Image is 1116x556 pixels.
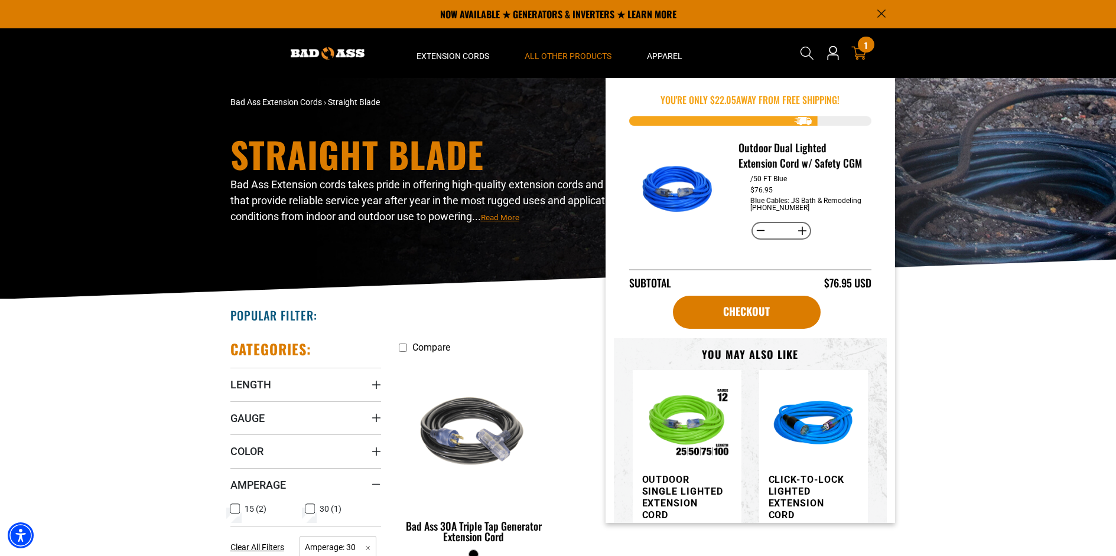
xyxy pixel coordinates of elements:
[245,505,266,513] span: 15 (2)
[525,51,611,61] span: All Other Products
[230,96,662,109] nav: breadcrumbs
[824,275,871,291] div: $76.95 USD
[750,197,861,212] dd: JS Bath & Remodeling [PHONE_NUMBER]
[824,28,842,78] a: Open this option
[230,308,317,323] h2: Popular Filter:
[291,47,365,60] img: Bad Ass Extension Cords
[769,380,858,469] img: blue
[633,348,868,361] h3: You may also like
[629,28,700,78] summary: Apparel
[230,378,271,391] span: Length
[399,365,548,501] img: black
[864,41,867,50] span: 1
[230,340,312,358] h2: Categories:
[230,178,662,223] span: Bad Ass Extension cords takes pride in offering high-quality extension cords and accessories that...
[481,213,519,222] span: Read More
[715,93,736,107] span: 22.05
[629,93,871,107] p: You're Only $ away from free shipping!
[417,51,489,61] span: Extension Cords
[230,444,263,458] span: Color
[8,522,34,548] div: Accessibility Menu
[673,296,821,329] a: Checkout
[606,78,895,523] div: Item added to your cart
[324,97,326,107] span: ›
[399,521,549,542] div: Bad Ass 30A Triple Tap Generator Extension Cord
[507,28,629,78] summary: All Other Products
[798,44,816,63] summary: Search
[230,368,381,401] summary: Length
[230,542,284,552] span: Clear All Filters
[769,474,851,521] h3: Click-to-Lock Lighted Extension Cord
[647,51,682,61] span: Apparel
[230,136,662,172] h1: Straight Blade
[230,434,381,467] summary: Color
[230,468,381,501] summary: Amperage
[230,401,381,434] summary: Gauge
[750,175,787,183] dd: /50 FT Blue
[399,28,507,78] summary: Extension Cords
[230,478,286,492] span: Amperage
[750,197,789,205] dt: Blue Cables:
[642,474,725,521] h3: Outdoor Single Lighted Extension Cord
[230,97,322,107] a: Bad Ass Extension Cords
[629,275,671,291] div: Subtotal
[230,541,289,554] a: Clear All Filters
[320,505,341,513] span: 30 (1)
[642,380,732,469] img: Outdoor Single Lighted Extension Cord
[770,221,793,241] input: Quantity for Outdoor Dual Lighted Extension Cord w/ Safety CGM
[300,541,376,552] a: Amperage: 30
[328,97,380,107] span: Straight Blade
[738,140,862,171] h3: Outdoor Dual Lighted Extension Cord w/ Safety CGM
[230,411,265,425] span: Gauge
[412,342,450,353] span: Compare
[750,186,773,194] dd: $76.95
[638,149,721,232] img: Blue
[399,359,549,549] a: black Bad Ass 30A Triple Tap Generator Extension Cord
